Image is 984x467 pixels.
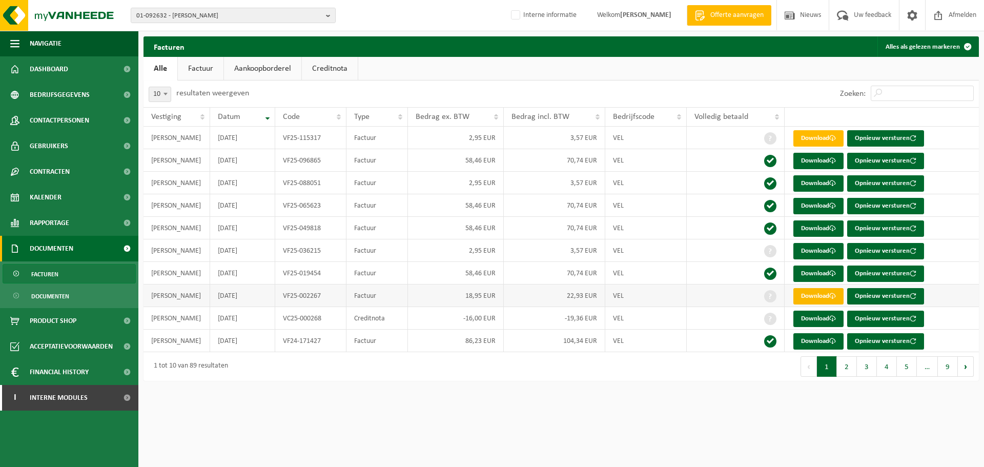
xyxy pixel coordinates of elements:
button: 2 [837,356,857,377]
span: Offerte aanvragen [708,10,766,21]
button: Opnieuw versturen [847,198,924,214]
td: VEL [605,239,687,262]
td: 2,95 EUR [408,239,504,262]
td: VF25-049818 [275,217,347,239]
td: [PERSON_NAME] [143,217,210,239]
a: Download [793,288,844,304]
td: Factuur [346,127,408,149]
td: 2,95 EUR [408,172,504,194]
td: [DATE] [210,330,275,352]
span: I [10,385,19,411]
button: Opnieuw versturen [847,175,924,192]
a: Creditnota [302,57,358,80]
td: 58,46 EUR [408,194,504,217]
strong: [PERSON_NAME] [620,11,671,19]
label: Zoeken: [840,90,866,98]
span: Financial History [30,359,89,385]
td: 58,46 EUR [408,149,504,172]
a: Alle [143,57,177,80]
td: 3,57 EUR [504,172,605,194]
td: [PERSON_NAME] [143,194,210,217]
span: Contracten [30,159,70,185]
button: Opnieuw versturen [847,220,924,237]
td: [PERSON_NAME] [143,262,210,285]
button: Opnieuw versturen [847,243,924,259]
span: Volledig betaald [694,113,748,121]
td: [DATE] [210,149,275,172]
span: Bedrag incl. BTW [511,113,569,121]
a: Download [793,243,844,259]
button: Opnieuw versturen [847,130,924,147]
button: Previous [801,356,817,377]
td: 3,57 EUR [504,127,605,149]
td: [DATE] [210,127,275,149]
span: 10 [149,87,171,102]
td: [PERSON_NAME] [143,330,210,352]
td: 70,74 EUR [504,262,605,285]
div: 1 tot 10 van 89 resultaten [149,357,228,376]
button: 1 [817,356,837,377]
a: Aankoopborderel [224,57,301,80]
td: [PERSON_NAME] [143,172,210,194]
a: Download [793,175,844,192]
span: Bedrag ex. BTW [416,113,469,121]
span: Acceptatievoorwaarden [30,334,113,359]
label: Interne informatie [509,8,577,23]
td: [DATE] [210,239,275,262]
button: Opnieuw versturen [847,288,924,304]
td: VC25-000268 [275,307,347,330]
td: 3,57 EUR [504,239,605,262]
td: VF25-088051 [275,172,347,194]
td: [PERSON_NAME] [143,307,210,330]
td: -19,36 EUR [504,307,605,330]
td: 104,34 EUR [504,330,605,352]
td: 58,46 EUR [408,262,504,285]
button: 9 [938,356,958,377]
span: Interne modules [30,385,88,411]
span: … [917,356,938,377]
h2: Facturen [143,36,195,56]
td: Factuur [346,285,408,307]
td: [DATE] [210,194,275,217]
td: 2,95 EUR [408,127,504,149]
span: Facturen [31,265,58,284]
span: Dashboard [30,56,68,82]
button: Opnieuw versturen [847,266,924,282]
td: VF25-036215 [275,239,347,262]
span: 01-092632 - [PERSON_NAME] [136,8,322,24]
td: VF25-019454 [275,262,347,285]
a: Documenten [3,286,136,306]
td: VF25-096865 [275,149,347,172]
a: Download [793,130,844,147]
td: Factuur [346,239,408,262]
a: Download [793,266,844,282]
td: VF25-065623 [275,194,347,217]
td: 70,74 EUR [504,217,605,239]
a: Download [793,333,844,350]
td: [DATE] [210,217,275,239]
label: resultaten weergeven [176,89,249,97]
button: 4 [877,356,897,377]
button: Opnieuw versturen [847,153,924,169]
button: 01-092632 - [PERSON_NAME] [131,8,336,23]
td: VF25-115317 [275,127,347,149]
td: [DATE] [210,307,275,330]
a: Download [793,311,844,327]
td: Factuur [346,330,408,352]
button: Opnieuw versturen [847,333,924,350]
td: 58,46 EUR [408,217,504,239]
span: Documenten [31,287,69,306]
td: [DATE] [210,285,275,307]
td: [PERSON_NAME] [143,285,210,307]
td: [PERSON_NAME] [143,149,210,172]
td: Creditnota [346,307,408,330]
a: Facturen [3,264,136,283]
td: Factuur [346,149,408,172]
td: [DATE] [210,172,275,194]
td: VEL [605,307,687,330]
a: Offerte aanvragen [687,5,771,26]
span: Kalender [30,185,61,210]
span: Bedrijfsgegevens [30,82,90,108]
span: Product Shop [30,308,76,334]
td: VF24-171427 [275,330,347,352]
